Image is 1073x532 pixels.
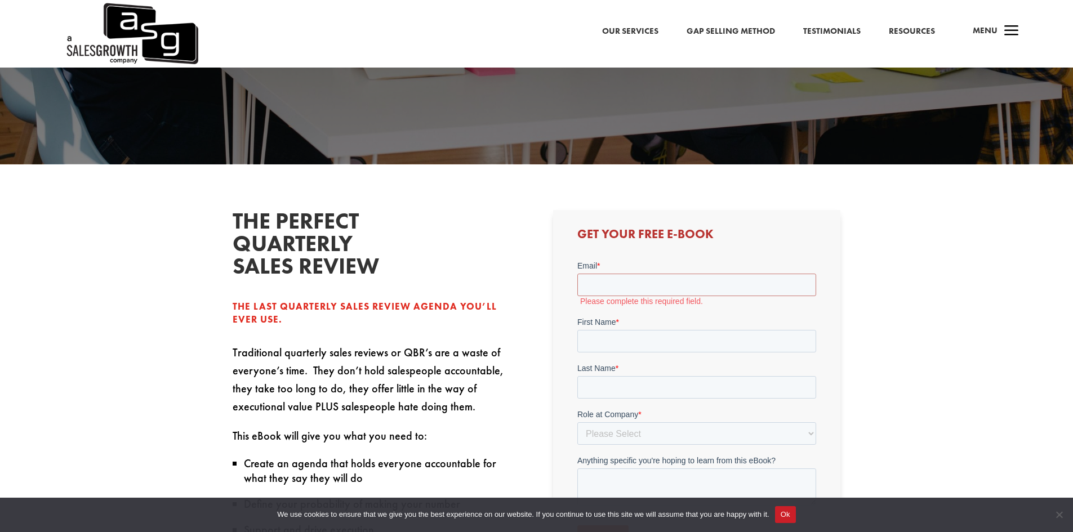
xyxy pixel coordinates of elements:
[973,25,998,36] span: Menu
[277,509,769,520] span: We use cookies to ensure that we give you the best experience on our website. If you continue to ...
[233,210,402,283] h2: The Perfect quarterly sales review
[244,497,520,511] li: Define your probability of making your number
[775,506,796,523] button: Ok
[889,24,935,39] a: Resources
[687,24,775,39] a: Gap Selling Method
[233,300,520,327] p: The Last Quarterly Sales Review Agenda You’ll ever use.
[577,228,816,246] h3: Get Your Free E-book
[244,456,520,485] li: Create an agenda that holds everyone accountable for what they say they will do
[602,24,658,39] a: Our Services
[233,343,520,427] p: Traditional quarterly sales reviews or QBR’s are a waste of everyone’s time. They don’t hold sale...
[1053,509,1065,520] span: No
[233,427,520,456] p: This eBook will give you what you need to:
[803,24,861,39] a: Testimonials
[1000,20,1023,43] span: a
